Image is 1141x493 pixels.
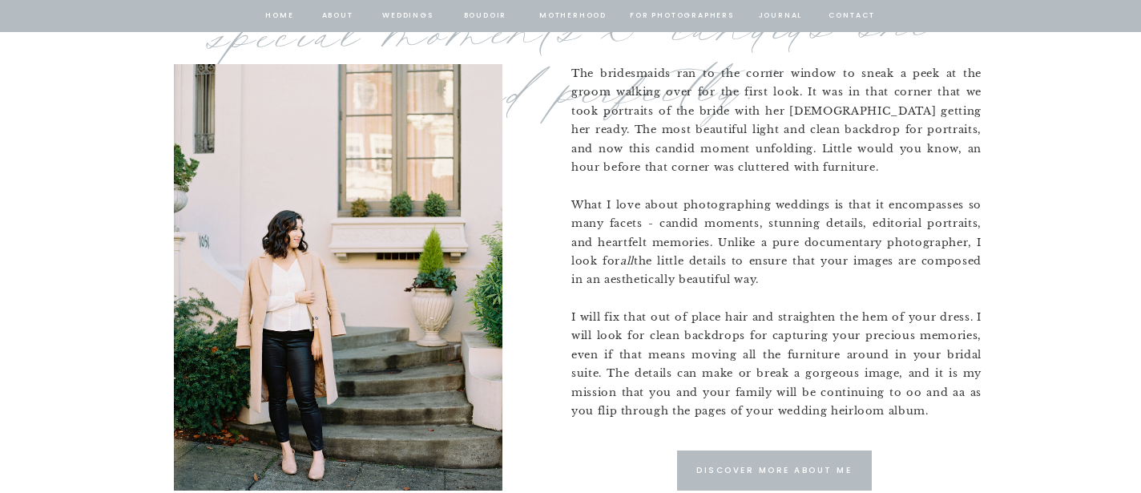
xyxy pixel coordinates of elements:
a: contact [826,9,877,23]
a: home [264,9,295,23]
a: BOUDOIR [462,9,508,23]
p: The bridesmaids ran to the corner window to sneak a peek at the groom walking over for the first ... [571,64,982,425]
a: about [321,9,354,23]
a: journal [756,9,805,23]
a: Motherhood [539,9,606,23]
a: Discover More about me [692,463,856,478]
a: Weddings [381,9,435,23]
a: for photographers [630,9,734,23]
i: all [620,254,634,268]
